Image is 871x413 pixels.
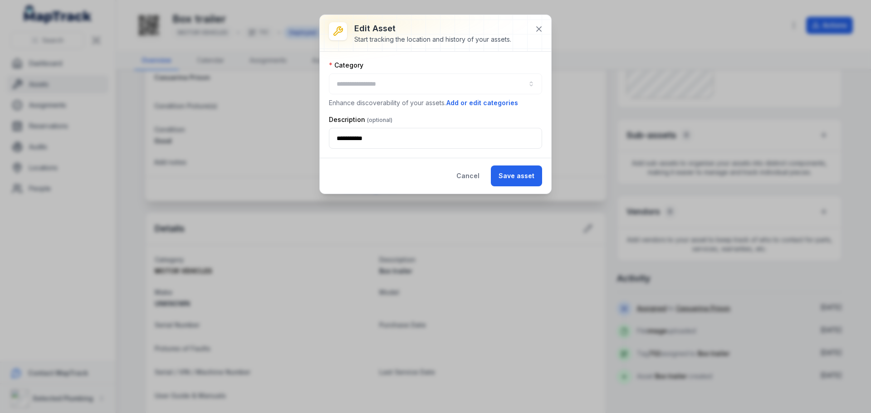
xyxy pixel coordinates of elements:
div: Start tracking the location and history of your assets. [354,35,511,44]
p: Enhance discoverability of your assets. [329,98,542,108]
label: Category [329,61,363,70]
h3: Edit asset [354,22,511,35]
button: Cancel [449,165,487,186]
label: Description [329,115,392,124]
button: Add or edit categories [446,98,519,108]
button: Save asset [491,165,542,186]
